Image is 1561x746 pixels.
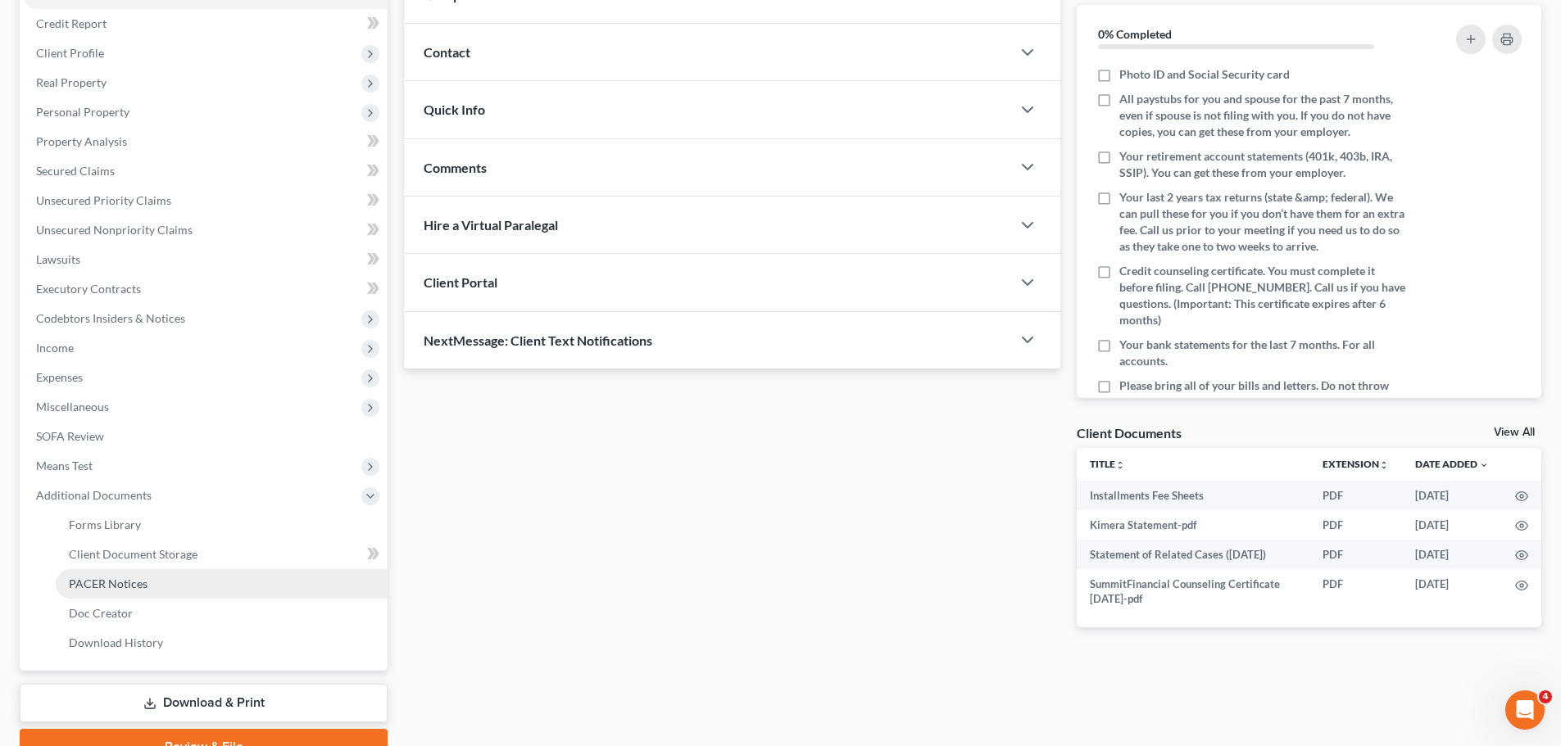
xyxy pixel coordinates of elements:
a: Download History [56,628,388,658]
a: View All [1494,427,1535,438]
a: PACER Notices [56,569,388,599]
span: Codebtors Insiders & Notices [36,311,185,325]
span: Download History [69,635,163,649]
td: Installments Fee Sheets [1077,481,1309,510]
span: Client Document Storage [69,547,197,561]
span: Credit counseling certificate. You must complete it before filing. Call [PHONE_NUMBER]. Call us i... [1119,263,1411,328]
span: Forms Library [69,518,141,531]
span: Real Property [36,75,107,89]
span: Secured Claims [36,164,115,178]
a: Executory Contracts [23,274,388,304]
span: Lawsuits [36,252,80,266]
span: Doc Creator [69,606,133,620]
a: Extensionunfold_more [1323,458,1389,470]
span: Miscellaneous [36,400,109,414]
strong: 0% Completed [1098,27,1172,41]
i: unfold_more [1115,460,1125,470]
a: Download & Print [20,684,388,722]
span: Personal Property [36,105,129,119]
a: Date Added expand_more [1415,458,1489,470]
td: [DATE] [1402,481,1502,510]
span: Photo ID and Social Security card [1119,66,1290,83]
span: PACER Notices [69,576,147,590]
span: Comments [424,160,487,175]
span: NextMessage: Client Text Notifications [424,332,652,348]
span: Executory Contracts [36,282,141,296]
span: SOFA Review [36,429,104,443]
td: PDF [1309,540,1402,569]
td: [DATE] [1402,540,1502,569]
a: Secured Claims [23,156,388,186]
td: SummitFinancial Counseling Certificate [DATE]-pdf [1077,569,1309,614]
span: Your last 2 years tax returns (state &amp; federal). We can pull these for you if you don’t have ... [1119,189,1411,255]
i: expand_more [1479,460,1489,470]
span: Expenses [36,370,83,384]
a: Lawsuits [23,245,388,274]
td: PDF [1309,481,1402,510]
span: Unsecured Nonpriority Claims [36,223,193,237]
span: Contact [424,44,470,60]
td: Statement of Related Cases ([DATE]) [1077,540,1309,569]
td: PDF [1309,510,1402,540]
span: Please bring all of your bills and letters. Do not throw them away. [1119,378,1411,410]
a: Client Document Storage [56,540,388,569]
i: unfold_more [1379,460,1389,470]
span: 4 [1539,690,1552,703]
a: Property Analysis [23,127,388,156]
span: Unsecured Priority Claims [36,193,171,207]
a: Doc Creator [56,599,388,628]
span: Client Profile [36,46,104,60]
td: Kimera Statement-pdf [1077,510,1309,540]
span: Client Portal [424,274,497,290]
td: [DATE] [1402,569,1502,614]
span: Income [36,341,74,355]
a: Credit Report [23,9,388,38]
span: All paystubs for you and spouse for the past 7 months, even if spouse is not filing with you. If ... [1119,91,1411,140]
span: Additional Documents [36,488,152,502]
span: Property Analysis [36,134,127,148]
td: [DATE] [1402,510,1502,540]
td: PDF [1309,569,1402,614]
span: Your retirement account statements (401k, 403b, IRA, SSIP). You can get these from your employer. [1119,148,1411,181]
div: Client Documents [1077,424,1182,441]
a: SOFA Review [23,422,388,451]
span: Credit Report [36,16,107,30]
iframe: Intercom live chat [1505,690,1545,730]
a: Forms Library [56,510,388,540]
span: Hire a Virtual Paralegal [424,217,558,233]
span: Your bank statements for the last 7 months. For all accounts. [1119,337,1411,369]
span: Means Test [36,459,93,472]
a: Titleunfold_more [1090,458,1125,470]
a: Unsecured Priority Claims [23,186,388,215]
span: Quick Info [424,102,485,117]
a: Unsecured Nonpriority Claims [23,215,388,245]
